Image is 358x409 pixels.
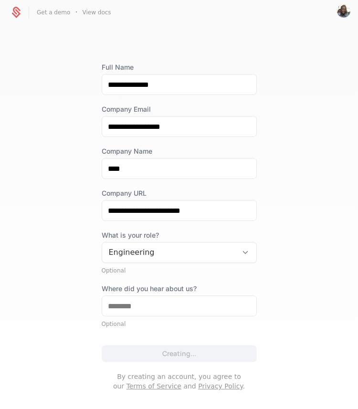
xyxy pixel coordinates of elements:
label: Company Email [102,105,257,114]
span: · [75,7,77,18]
label: Company URL [102,189,257,198]
button: Open user button [337,4,350,18]
a: Get a demo [37,10,70,15]
div: Optional [102,320,257,328]
button: Creating... [102,345,257,362]
a: Terms of Service [126,382,181,390]
a: View docs [83,10,111,15]
span: What is your role? [102,231,257,240]
a: Privacy Policy [198,382,242,390]
label: Full Name [102,63,257,72]
img: Albert Shirima [337,4,350,18]
label: Where did you hear about us? [102,284,257,294]
p: By creating an account, you agree to our and . [102,372,257,391]
div: Optional [102,267,257,274]
label: Company Name [102,147,257,156]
